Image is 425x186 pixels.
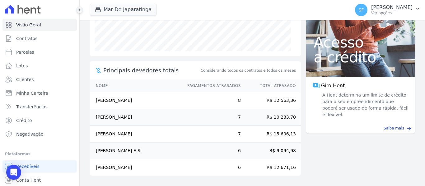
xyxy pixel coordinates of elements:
[16,131,44,137] span: Negativação
[16,163,40,170] span: Recebíveis
[241,92,301,109] td: R$ 12.563,36
[90,92,181,109] td: [PERSON_NAME]
[16,76,34,83] span: Clientes
[16,22,41,28] span: Visão Geral
[181,79,241,92] th: Pagamentos Atrasados
[2,101,77,113] a: Transferências
[407,126,411,131] span: east
[16,35,37,42] span: Contratos
[241,159,301,176] td: R$ 12.671,16
[201,68,296,73] span: Considerando todos os contratos e todos os meses
[321,82,345,89] span: Giro Hent
[2,87,77,99] a: Minha Carteira
[241,143,301,159] td: R$ 9.094,98
[371,4,413,11] p: [PERSON_NAME]
[359,8,364,12] span: SF
[16,117,32,124] span: Crédito
[16,104,48,110] span: Transferências
[181,109,241,126] td: 7
[90,159,181,176] td: [PERSON_NAME]
[241,126,301,143] td: R$ 15.606,13
[181,92,241,109] td: 8
[2,60,77,72] a: Lotes
[6,165,21,180] div: Open Intercom Messenger
[314,50,408,65] span: a crédito
[90,143,181,159] td: [PERSON_NAME] E Si
[16,49,34,55] span: Parcelas
[241,109,301,126] td: R$ 10.283,70
[103,66,199,75] span: Principais devedores totais
[241,79,301,92] th: Total Atrasado
[16,63,28,69] span: Lotes
[2,160,77,173] a: Recebíveis
[181,143,241,159] td: 6
[2,46,77,58] a: Parcelas
[181,159,241,176] td: 6
[16,177,41,183] span: Conta Hent
[310,125,411,131] a: Saiba mais east
[16,90,48,96] span: Minha Carteira
[371,11,413,16] p: Ver opções
[90,126,181,143] td: [PERSON_NAME]
[181,126,241,143] td: 7
[321,92,409,118] span: A Hent determina um limite de crédito para o seu empreendimento que poderá ser usado de forma ráp...
[384,125,404,131] span: Saiba mais
[350,1,425,19] button: SF [PERSON_NAME] Ver opções
[5,150,74,158] div: Plataformas
[2,19,77,31] a: Visão Geral
[2,114,77,127] a: Crédito
[314,35,408,50] span: Acesso
[90,109,181,126] td: [PERSON_NAME]
[2,128,77,140] a: Negativação
[2,32,77,45] a: Contratos
[90,4,157,16] button: Mar De Japaratinga
[2,73,77,86] a: Clientes
[90,79,181,92] th: Nome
